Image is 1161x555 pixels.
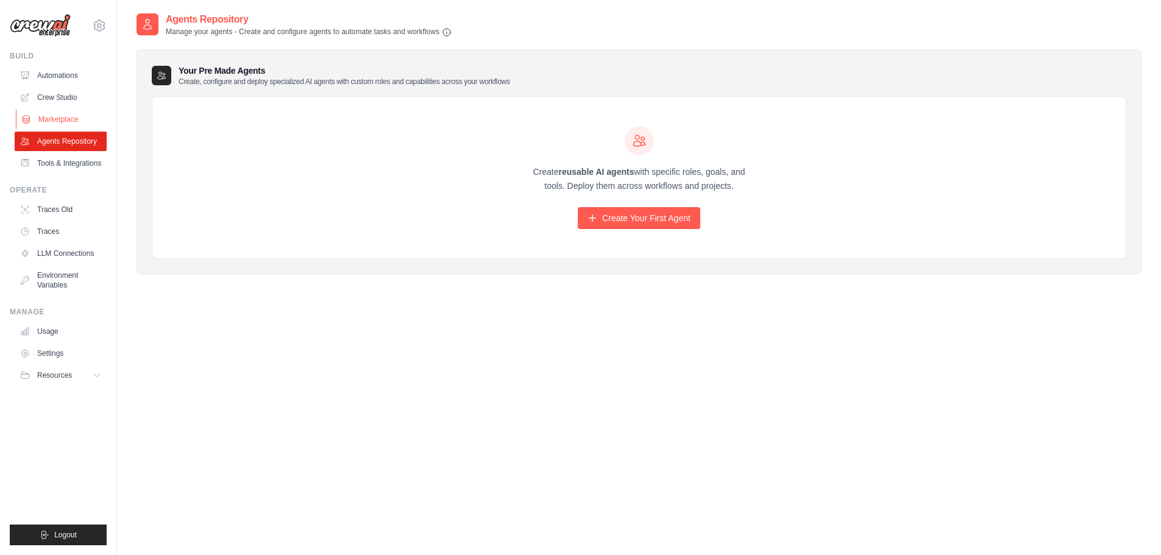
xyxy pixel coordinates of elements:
div: Build [10,51,107,61]
a: Usage [15,322,107,341]
span: Logout [54,530,77,540]
div: Manage [10,307,107,317]
a: Traces Old [15,200,107,219]
a: Environment Variables [15,266,107,295]
a: Marketplace [16,110,108,129]
a: Create Your First Agent [578,207,700,229]
a: Crew Studio [15,88,107,107]
strong: reusable AI agents [558,167,634,177]
a: Settings [15,344,107,363]
p: Create with specific roles, goals, and tools. Deploy them across workflows and projects. [522,165,756,193]
a: Traces [15,222,107,241]
a: Automations [15,66,107,85]
button: Logout [10,525,107,545]
p: Manage your agents - Create and configure agents to automate tasks and workflows [166,27,452,37]
button: Resources [15,366,107,385]
span: Resources [37,370,72,380]
p: Create, configure and deploy specialized AI agents with custom roles and capabilities across your... [179,77,510,87]
h2: Agents Repository [166,12,452,27]
img: Logo [10,14,71,37]
h3: Your Pre Made Agents [179,65,510,87]
a: Agents Repository [15,132,107,151]
a: Tools & Integrations [15,154,107,173]
div: Operate [10,185,107,195]
a: LLM Connections [15,244,107,263]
